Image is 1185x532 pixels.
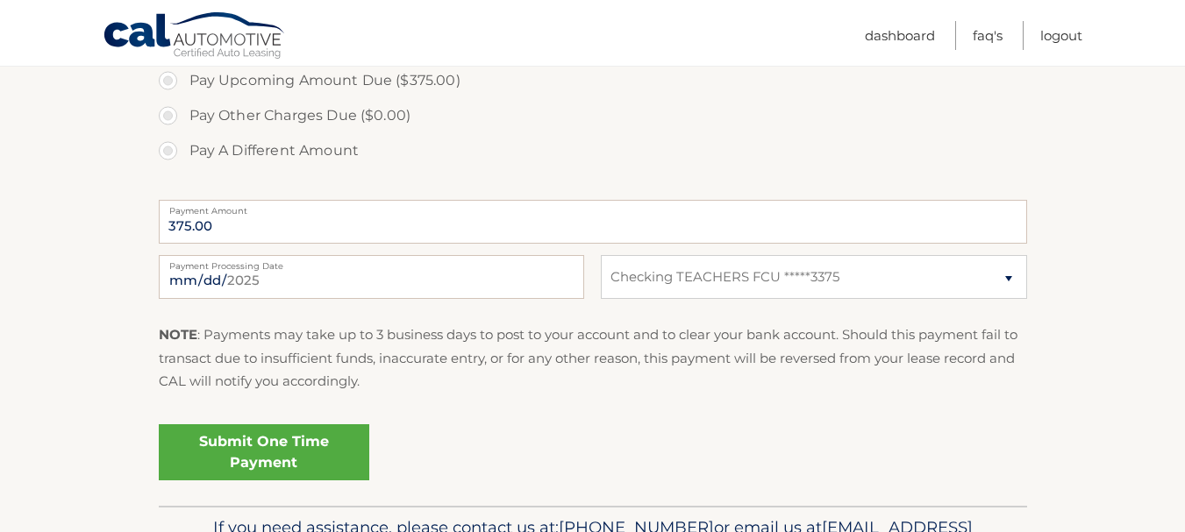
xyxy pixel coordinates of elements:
[865,21,935,50] a: Dashboard
[159,133,1027,168] label: Pay A Different Amount
[159,98,1027,133] label: Pay Other Charges Due ($0.00)
[159,200,1027,214] label: Payment Amount
[159,323,1027,393] p: : Payments may take up to 3 business days to post to your account and to clear your bank account....
[973,21,1003,50] a: FAQ's
[159,255,584,299] input: Payment Date
[1040,21,1082,50] a: Logout
[159,326,197,343] strong: NOTE
[159,255,584,269] label: Payment Processing Date
[103,11,287,62] a: Cal Automotive
[159,63,1027,98] label: Pay Upcoming Amount Due ($375.00)
[159,200,1027,244] input: Payment Amount
[159,424,369,480] a: Submit One Time Payment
